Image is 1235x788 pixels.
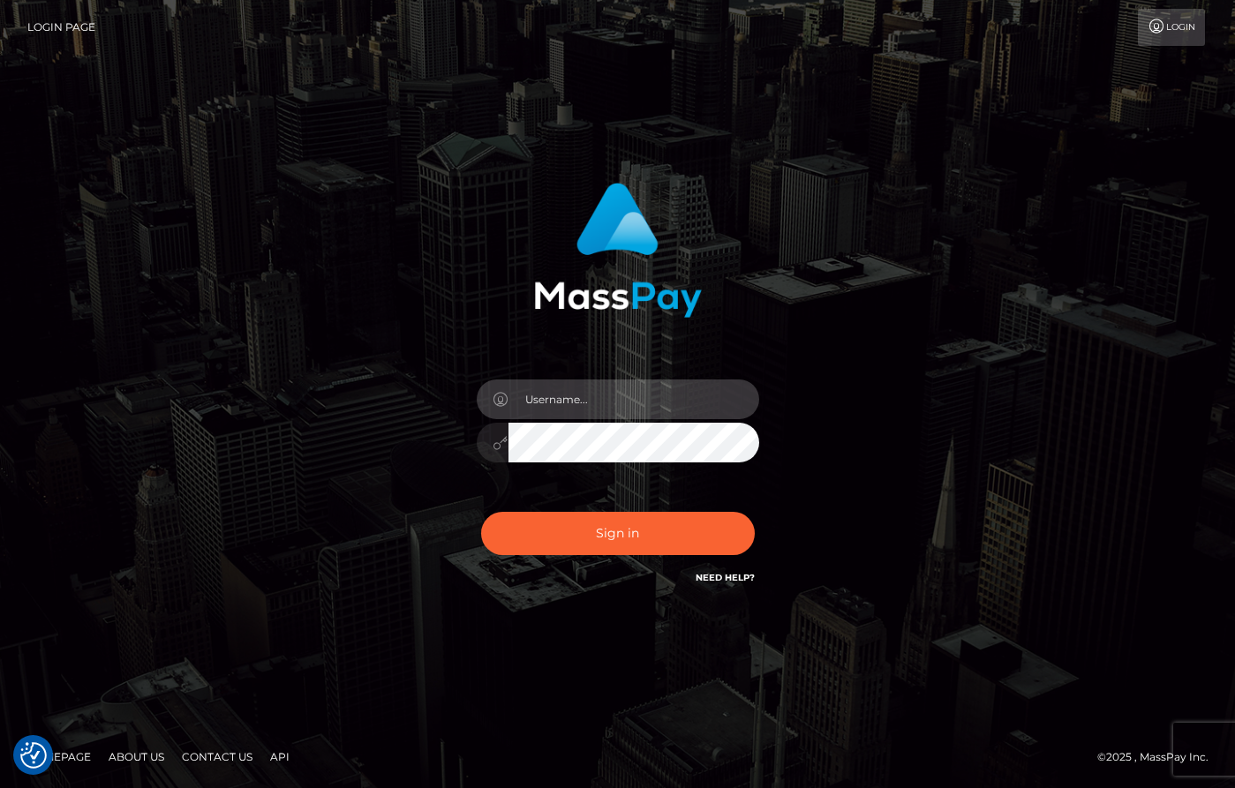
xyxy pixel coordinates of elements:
img: MassPay Login [534,183,702,318]
a: About Us [102,743,171,770]
a: Login [1138,9,1205,46]
a: Login Page [27,9,95,46]
button: Sign in [481,512,755,555]
a: Homepage [19,743,98,770]
input: Username... [508,379,759,419]
a: API [263,743,297,770]
a: Need Help? [696,572,755,583]
img: Revisit consent button [20,742,47,769]
a: Contact Us [175,743,260,770]
div: © 2025 , MassPay Inc. [1097,747,1222,767]
button: Consent Preferences [20,742,47,769]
